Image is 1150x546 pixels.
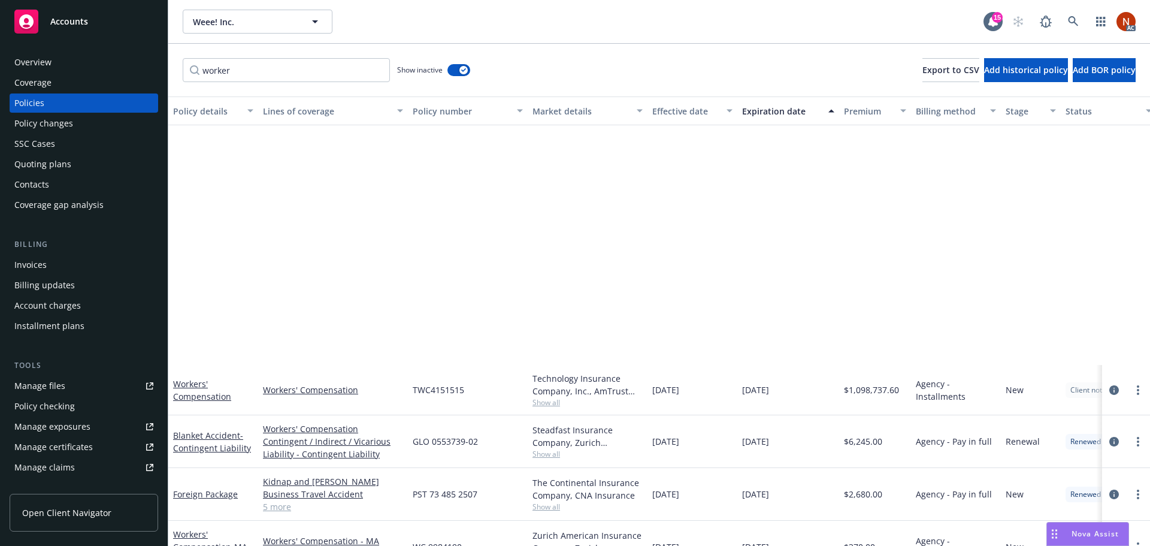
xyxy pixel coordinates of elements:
[413,384,464,396] span: TWC4151515
[10,397,158,416] a: Policy checking
[652,105,719,117] div: Effective date
[14,114,73,133] div: Policy changes
[173,488,238,500] a: Foreign Package
[1006,488,1024,500] span: New
[1072,529,1119,539] span: Nova Assist
[916,105,983,117] div: Billing method
[1107,383,1121,397] a: circleInformation
[922,64,979,76] span: Export to CSV
[1006,435,1040,448] span: Renewal
[844,488,882,500] span: $2,680.00
[10,296,158,315] a: Account charges
[922,58,979,82] button: Export to CSV
[14,296,81,315] div: Account charges
[10,175,158,194] a: Contacts
[10,360,158,372] div: Tools
[14,376,65,396] div: Manage files
[263,488,403,500] a: Business Travel Accident
[14,316,84,336] div: Installment plans
[1070,436,1101,447] span: Renewed
[10,276,158,295] a: Billing updates
[1131,435,1145,449] a: more
[10,255,158,274] a: Invoices
[1070,489,1101,500] span: Renewed
[183,58,390,82] input: Filter by keyword...
[10,5,158,38] a: Accounts
[992,12,1003,23] div: 15
[397,65,443,75] span: Show inactive
[10,376,158,396] a: Manage files
[10,316,158,336] a: Installment plans
[10,478,158,497] a: Manage BORs
[14,417,90,436] div: Manage exposures
[173,105,240,117] div: Policy details
[168,96,258,125] button: Policy details
[10,93,158,113] a: Policies
[652,488,679,500] span: [DATE]
[742,105,821,117] div: Expiration date
[984,64,1068,76] span: Add historical policy
[532,424,643,449] div: Steadfast Insurance Company, Zurich Insurance Group
[916,378,996,403] span: Agency - Installments
[413,488,477,500] span: PST 73 485 2507
[10,239,158,251] div: Billing
[408,96,528,125] button: Policy number
[532,397,643,408] span: Show all
[10,73,158,92] a: Coverage
[839,96,911,125] button: Premium
[413,435,478,448] span: GLO 0553739-02
[14,397,75,416] div: Policy checking
[532,476,643,502] div: The Continental Insurance Company, CNA Insurance
[14,255,47,274] div: Invoices
[1070,385,1135,396] span: Client not renewing
[413,105,510,117] div: Policy number
[1089,10,1113,34] a: Switch app
[10,53,158,72] a: Overview
[14,195,104,215] div: Coverage gap analysis
[14,175,49,194] div: Contacts
[14,134,55,153] div: SSC Cases
[14,53,52,72] div: Overview
[14,478,71,497] div: Manage BORs
[10,155,158,174] a: Quoting plans
[532,502,643,512] span: Show all
[10,114,158,133] a: Policy changes
[911,96,1001,125] button: Billing method
[173,430,251,454] a: Blanket Accident
[1116,12,1136,31] img: photo
[10,417,158,436] a: Manage exposures
[14,458,75,477] div: Manage claims
[1034,10,1058,34] a: Report a Bug
[742,435,769,448] span: [DATE]
[1006,105,1043,117] div: Stage
[14,276,75,295] div: Billing updates
[263,105,390,117] div: Lines of coverage
[1047,523,1062,545] div: Drag to move
[1107,487,1121,502] a: circleInformation
[532,372,643,397] div: Technology Insurance Company, Inc., AmTrust Financial Services
[173,378,231,402] a: Workers' Compensation
[528,96,647,125] button: Market details
[984,58,1068,82] button: Add historical policy
[193,16,296,28] span: Weee! Inc.
[14,438,93,457] div: Manage certificates
[50,17,88,26] span: Accounts
[1131,487,1145,502] a: more
[844,105,893,117] div: Premium
[647,96,737,125] button: Effective date
[1066,105,1139,117] div: Status
[10,195,158,215] a: Coverage gap analysis
[10,134,158,153] a: SSC Cases
[10,458,158,477] a: Manage claims
[263,435,403,460] a: Contingent / Indirect / Vicarious Liability - Contingent Liability
[14,73,52,92] div: Coverage
[532,449,643,459] span: Show all
[173,430,251,454] span: - Contingent Liability
[1006,384,1024,396] span: New
[742,384,769,396] span: [DATE]
[1073,64,1136,76] span: Add BOR policy
[10,438,158,457] a: Manage certificates
[263,423,403,435] a: Workers' Compensation
[1131,383,1145,397] a: more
